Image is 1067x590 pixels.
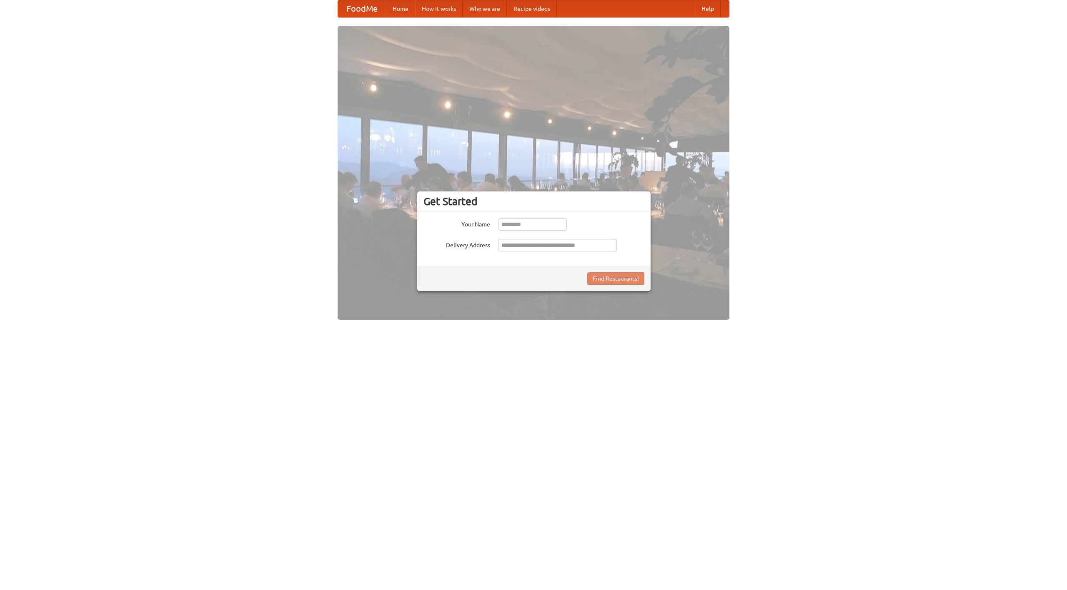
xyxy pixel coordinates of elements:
label: Delivery Address [423,239,490,249]
a: How it works [415,0,463,17]
a: Help [695,0,721,17]
a: Who we are [463,0,507,17]
a: Recipe videos [507,0,557,17]
h3: Get Started [423,195,644,208]
label: Your Name [423,218,490,228]
a: Home [386,0,415,17]
a: FoodMe [338,0,386,17]
button: Find Restaurants! [587,272,644,285]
